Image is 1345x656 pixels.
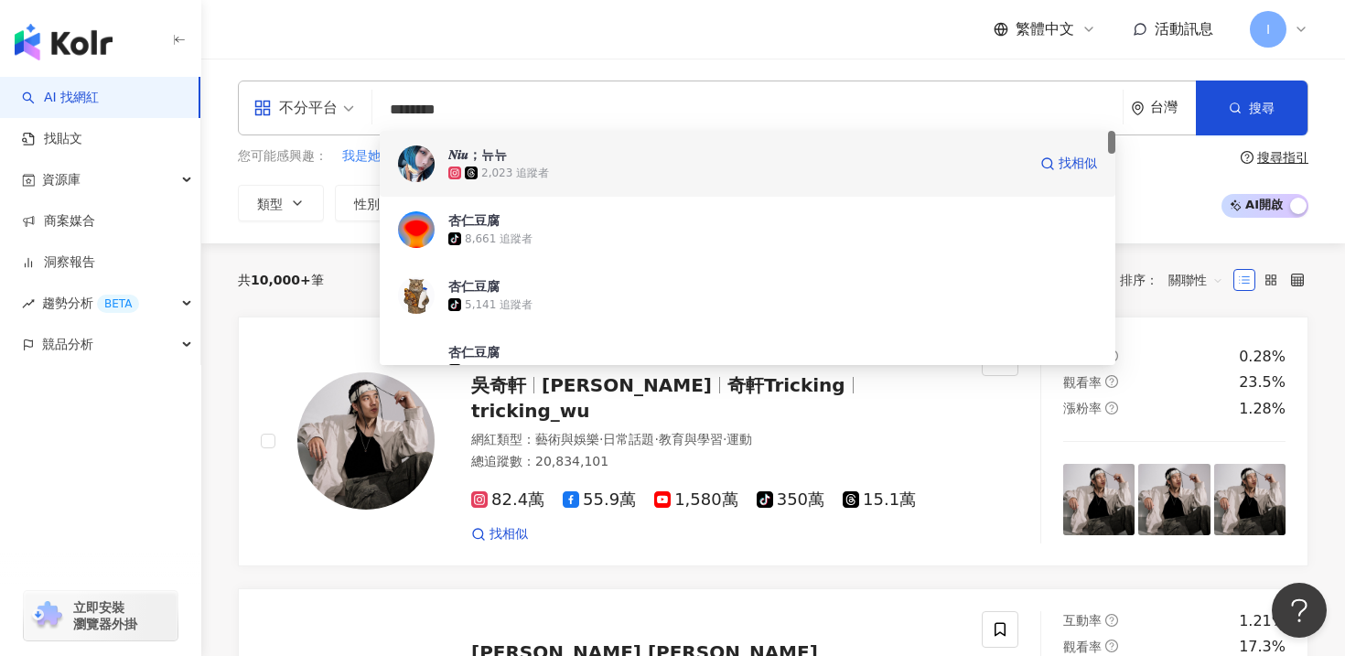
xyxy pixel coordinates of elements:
div: 5,141 追蹤者 [465,297,533,313]
span: tricking_wu [471,400,590,422]
img: chrome extension [29,601,65,630]
a: 找相似 [471,525,528,543]
div: 搜尋指引 [1257,150,1308,165]
span: 活動訊息 [1155,20,1213,38]
span: environment [1131,102,1145,115]
span: 82.4萬 [471,490,544,510]
a: 洞察報告 [22,253,95,272]
span: 找相似 [1059,155,1097,173]
a: 找貼文 [22,130,82,148]
span: 趨勢分析 [42,283,139,324]
div: 𝑵𝒊𝒖；뉴뉴 [448,145,507,164]
span: question-circle [1105,614,1118,627]
img: post-image [1138,464,1210,535]
span: 漲粉率 [1063,401,1102,415]
span: 350萬 [757,490,824,510]
iframe: Help Scout Beacon - Open [1272,583,1327,638]
span: 我是她 [342,147,381,166]
span: 10,000+ [251,273,311,287]
button: 性別 [335,185,421,221]
img: post-image [1063,464,1135,535]
span: 類型 [257,197,283,211]
img: KOL Avatar [297,372,435,510]
span: 競品分析 [42,324,93,365]
span: I [1266,19,1270,39]
span: question-circle [1105,375,1118,388]
span: 1,580萬 [654,490,738,510]
span: 觀看率 [1063,640,1102,654]
div: 2,023 追蹤者 [481,166,549,181]
span: 藝術與娛樂 [535,432,599,446]
a: 商案媒合 [22,212,95,231]
span: · [599,432,603,446]
span: 您可能感興趣： [238,147,328,166]
div: 網紅類型 ： [471,431,960,449]
img: post-image [1214,464,1286,535]
div: 總追蹤數 ： 20,834,101 [471,453,960,471]
a: KOL Avatar吳奇軒[PERSON_NAME]奇軒Trickingtricking_wu網紅類型：藝術與娛樂·日常話題·教育與學習·運動總追蹤數：20,834,10182.4萬55.9萬1... [238,317,1308,566]
span: 吳奇軒 [471,374,526,396]
span: 找相似 [490,525,528,543]
div: 杏仁豆腐 [448,277,500,296]
span: 繁體中文 [1016,19,1074,39]
img: KOL Avatar [398,145,435,182]
div: 1.28% [1239,399,1286,419]
span: appstore [253,99,272,117]
span: 搜尋 [1249,101,1275,115]
span: 資源庫 [42,159,81,200]
img: KOL Avatar [398,211,435,248]
span: question-circle [1105,402,1118,414]
a: 找相似 [1040,145,1097,182]
div: 1.21% [1239,611,1286,631]
div: 台灣 [1150,100,1196,115]
img: KOL Avatar [398,343,435,380]
span: 15.1萬 [843,490,916,510]
span: 運動 [726,432,752,446]
img: KOL Avatar [398,277,435,314]
div: 不分平台 [253,93,338,123]
span: 性別 [354,197,380,211]
span: rise [22,297,35,310]
span: 55.9萬 [563,490,636,510]
img: logo [15,24,113,60]
div: 杏仁豆腐 [448,343,500,361]
span: 教育與學習 [659,432,723,446]
div: BETA [97,295,139,313]
button: 類型 [238,185,324,221]
button: 搜尋 [1196,81,1307,135]
div: 0.28% [1239,347,1286,367]
div: 8,661 追蹤者 [465,231,533,247]
span: 關聯性 [1168,265,1223,295]
span: 日常話題 [603,432,654,446]
span: · [654,432,658,446]
span: 互動率 [1063,613,1102,628]
span: 奇軒Tricking [727,374,845,396]
div: 排序： [1120,265,1233,295]
span: [PERSON_NAME] [542,374,712,396]
a: chrome extension立即安裝 瀏覽器外掛 [24,591,178,640]
div: 8,941 追蹤者 [465,363,533,379]
button: 我是她 [341,146,382,167]
span: 立即安裝 瀏覽器外掛 [73,599,137,632]
div: 23.5% [1239,372,1286,393]
a: searchAI 找網紅 [22,89,99,107]
span: 觀看率 [1063,375,1102,390]
div: 杏仁豆腐 [448,211,500,230]
span: · [723,432,726,446]
div: 共 筆 [238,273,324,287]
span: question-circle [1105,640,1118,652]
span: question-circle [1241,151,1254,164]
